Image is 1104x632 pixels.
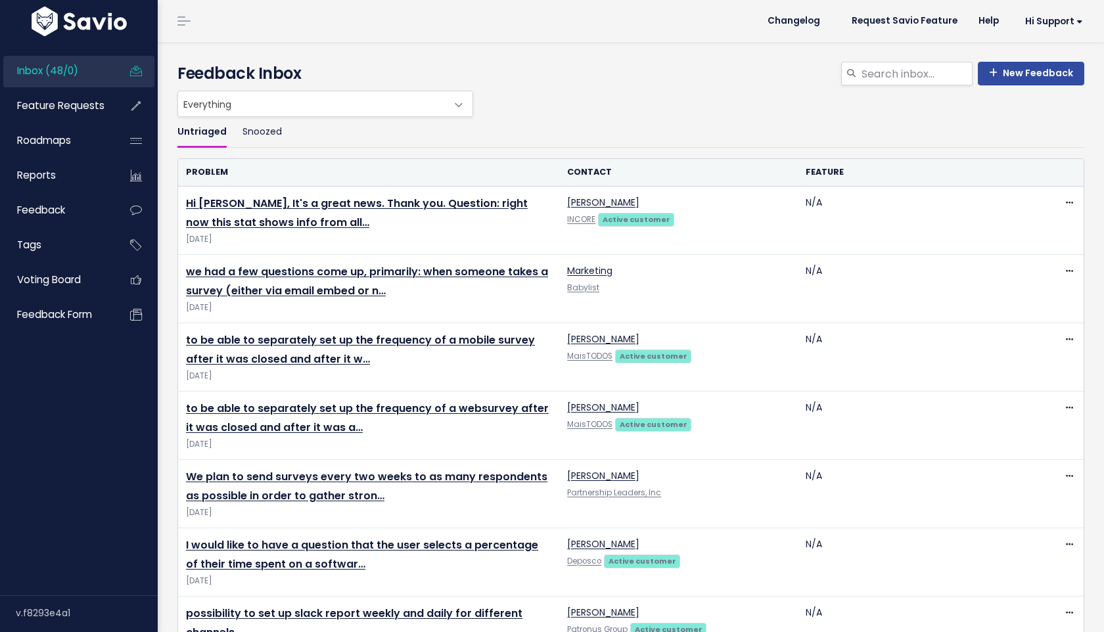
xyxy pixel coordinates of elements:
[603,214,670,225] strong: Active customer
[567,401,639,414] a: [PERSON_NAME]
[186,506,551,520] span: [DATE]
[567,332,639,346] a: [PERSON_NAME]
[567,196,639,209] a: [PERSON_NAME]
[17,238,41,252] span: Tags
[604,554,680,567] a: Active customer
[186,537,538,572] a: I would like to have a question that the user selects a percentage of their time spent on a softwar…
[242,117,282,148] a: Snoozed
[186,574,551,588] span: [DATE]
[17,203,65,217] span: Feedback
[3,125,109,156] a: Roadmaps
[177,91,473,117] span: Everything
[3,300,109,330] a: Feedback form
[798,392,1036,460] td: N/A
[186,332,535,367] a: to be able to separately set up the frequency of a mobile survey after it was closed and after it w…
[177,117,1084,148] ul: Filter feature requests
[3,160,109,191] a: Reports
[978,62,1084,85] a: New Feedback
[968,11,1009,31] a: Help
[798,159,1036,186] th: Feature
[17,307,92,321] span: Feedback form
[3,230,109,260] a: Tags
[186,196,528,230] a: Hi [PERSON_NAME], It's a great news. Thank you. Question: right now this stat shows info from all…
[1025,16,1083,26] span: Hi Support
[798,528,1036,597] td: N/A
[841,11,968,31] a: Request Savio Feature
[609,556,676,566] strong: Active customer
[798,187,1036,255] td: N/A
[567,469,639,482] a: [PERSON_NAME]
[186,301,551,315] span: [DATE]
[567,556,601,566] a: Deposco
[186,401,549,435] a: to be able to separately set up the frequency of a websurvey after it was closed and after it was a…
[567,606,639,619] a: [PERSON_NAME]
[17,64,78,78] span: Inbox (48/0)
[798,255,1036,323] td: N/A
[620,351,687,361] strong: Active customer
[177,117,227,148] a: Untriaged
[3,91,109,121] a: Feature Requests
[798,460,1036,528] td: N/A
[567,419,612,430] a: MaisTODOS
[598,212,674,225] a: Active customer
[16,596,158,630] div: v.f8293e4a1
[177,62,1084,85] h4: Feedback Inbox
[567,351,612,361] a: MaisTODOS
[186,469,547,503] a: We plan to send surveys every two weeks to as many respondents as possible in order to gather stron…
[186,233,551,246] span: [DATE]
[3,265,109,295] a: Voting Board
[186,369,551,383] span: [DATE]
[186,264,548,298] a: we had a few questions come up, primarily: when someone takes a survey (either via email embed or n…
[620,419,687,430] strong: Active customer
[567,487,661,498] a: Partnership Leaders, Inc
[17,133,71,147] span: Roadmaps
[186,438,551,451] span: [DATE]
[3,56,109,86] a: Inbox (48/0)
[178,159,559,186] th: Problem
[17,273,81,286] span: Voting Board
[567,214,595,225] a: INCORE
[768,16,820,26] span: Changelog
[615,417,691,430] a: Active customer
[567,537,639,551] a: [PERSON_NAME]
[567,264,612,277] a: Marketing
[28,7,130,36] img: logo-white.9d6f32f41409.svg
[567,282,599,293] a: Babylist
[615,349,691,362] a: Active customer
[17,168,56,182] span: Reports
[1009,11,1093,32] a: Hi Support
[178,91,446,116] span: Everything
[798,323,1036,392] td: N/A
[17,99,104,112] span: Feature Requests
[559,159,798,186] th: Contact
[860,62,973,85] input: Search inbox...
[3,195,109,225] a: Feedback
